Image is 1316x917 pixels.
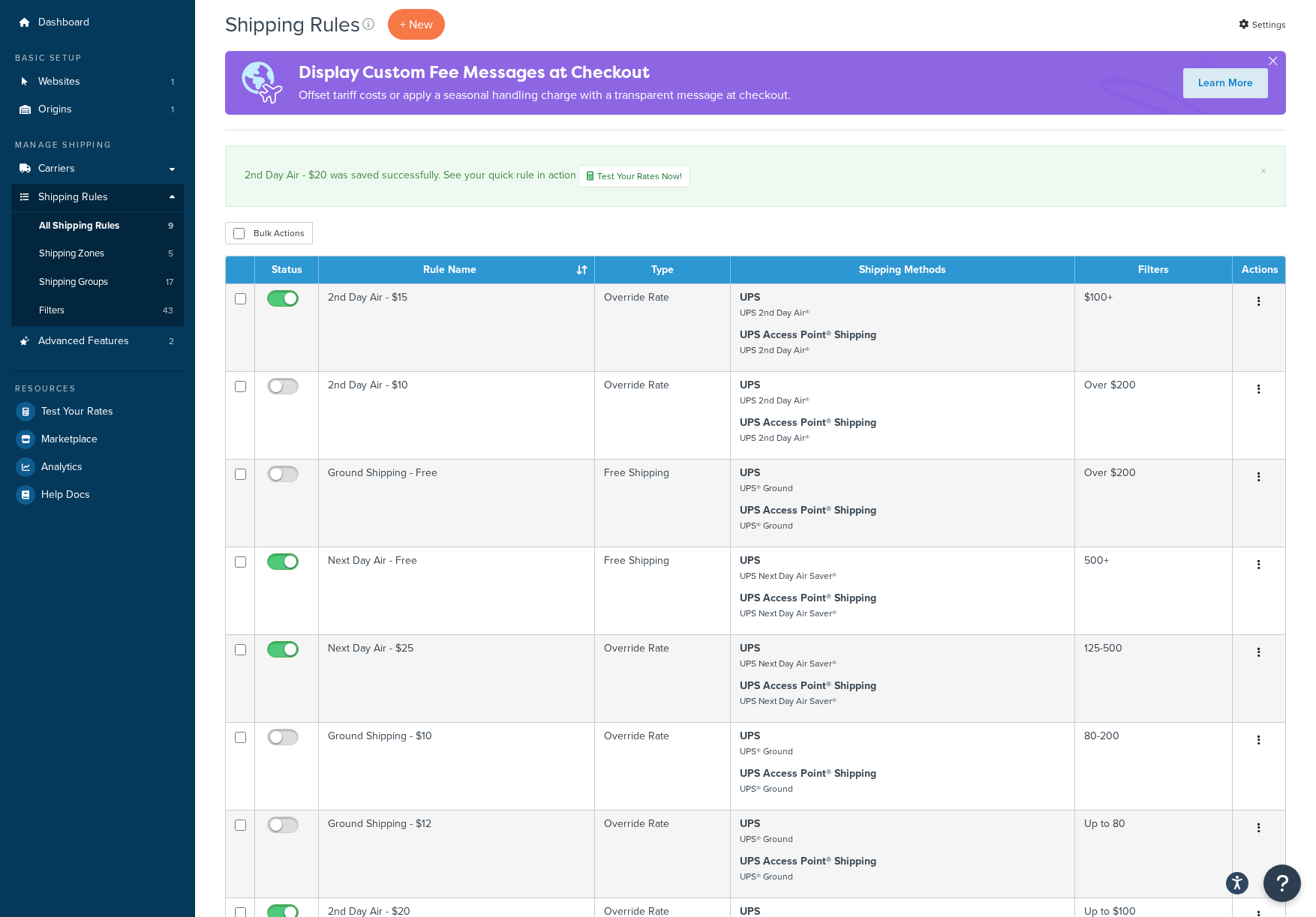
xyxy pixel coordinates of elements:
td: Next Day Air - $25 [319,634,595,722]
td: Over $200 [1075,459,1233,547]
a: Carriers [11,155,184,183]
td: Ground Shipping - $12 [319,810,595,898]
a: Shipping Zones 5 [11,240,184,268]
span: Help Docs [41,489,90,502]
td: Up to 80 [1075,810,1233,898]
li: Advanced Features [11,328,184,355]
div: Basic Setup [11,52,184,64]
span: Marketplace [41,433,98,446]
small: UPS® Ground [740,870,793,883]
div: 2nd Day Air - $20 was saved successfully. See your quick rule in action [245,165,1266,187]
small: UPS 2nd Day Air® [740,343,810,357]
td: 2nd Day Air - $10 [319,371,595,459]
span: Shipping Rules [38,191,108,204]
strong: UPS Access Point® Shipping [740,853,876,869]
li: Shipping Groups [11,268,184,296]
span: 1 [171,76,174,88]
small: UPS Next Day Air Saver® [740,569,837,583]
small: UPS® Ground [740,782,793,796]
th: Type [595,256,731,283]
span: Analytics [41,461,83,474]
td: Override Rate [595,371,731,459]
th: Status [255,256,319,283]
td: Ground Shipping - Free [319,459,595,547]
li: Websites [11,68,184,96]
small: UPS® Ground [740,832,793,846]
td: Override Rate [595,810,731,898]
td: Free Shipping [595,547,731,634]
strong: UPS [740,816,760,832]
h4: Display Custom Fee Messages at Checkout [299,60,791,85]
span: 5 [168,247,173,260]
h1: Shipping Rules [225,10,360,39]
span: 9 [168,220,173,232]
td: $100+ [1075,283,1233,371]
a: All Shipping Rules 9 [11,212,184,240]
a: Shipping Rules [11,184,184,211]
td: Over $200 [1075,371,1233,459]
strong: UPS Access Point® Shipping [740,327,876,343]
span: 43 [163,304,173,317]
span: All Shipping Rules [39,220,119,232]
td: Override Rate [595,283,731,371]
small: UPS 2nd Day Air® [740,306,810,319]
span: Shipping Groups [39,276,108,289]
span: Carriers [38,163,75,175]
a: Marketplace [11,426,184,453]
small: UPS® Ground [740,481,793,495]
strong: UPS [740,728,760,744]
span: 1 [171,103,174,116]
li: Help Docs [11,481,184,508]
a: Filters 43 [11,297,184,325]
span: Test Your Rates [41,406,113,418]
button: Bulk Actions [225,222,313,244]
small: UPS® Ground [740,519,793,532]
strong: UPS Access Point® Shipping [740,590,876,606]
a: Analytics [11,454,184,481]
td: 500+ [1075,547,1233,634]
td: Override Rate [595,722,731,810]
a: Test Your Rates [11,398,184,425]
th: Actions [1233,256,1285,283]
img: duties-banner-06bc72dcb5fe05cb3f9472aba00be2ae8eb53ab6f0d8bb03d382ba314ac3c341.png [225,51,299,115]
small: UPS 2nd Day Air® [740,431,810,445]
strong: UPS Access Point® Shipping [740,502,876,518]
td: 80-200 [1075,722,1233,810]
td: 125-500 [1075,634,1233,722]
th: Rule Name : activate to sort column ascending [319,256,595,283]
a: Websites 1 [11,68,184,96]
td: 2nd Day Air - $15 [319,283,595,371]
a: Dashboard [11,9,184,37]
a: Shipping Groups 17 [11,268,184,296]
a: Settings [1239,14,1286,35]
li: All Shipping Rules [11,212,184,240]
strong: UPS [740,465,760,481]
small: UPS Next Day Air Saver® [740,694,837,708]
strong: UPS Access Point® Shipping [740,678,876,694]
small: UPS Next Day Air Saver® [740,657,837,670]
a: Test Your Rates Now! [578,165,690,187]
small: UPS Next Day Air Saver® [740,607,837,620]
span: 17 [166,276,173,289]
div: Manage Shipping [11,139,184,151]
a: Learn More [1183,68,1268,98]
a: Advanced Features 2 [11,328,184,355]
span: Websites [38,76,80,88]
th: Filters [1075,256,1233,283]
strong: UPS [740,289,760,305]
li: Origins [11,96,184,124]
p: Offset tariff costs or apply a seasonal handling charge with a transparent message at checkout. [299,85,791,106]
a: Origins 1 [11,96,184,124]
span: Origins [38,103,72,116]
td: Override Rate [595,634,731,722]
small: UPS® Ground [740,745,793,758]
span: Filters [39,304,65,317]
span: Advanced Features [38,335,129,348]
td: Free Shipping [595,459,731,547]
button: Open Resource Center [1263,865,1301,902]
li: Shipping Rules [11,184,184,326]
